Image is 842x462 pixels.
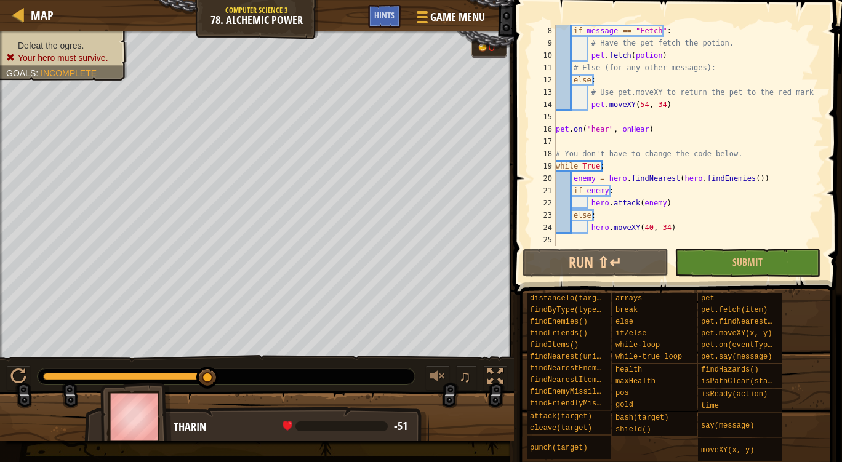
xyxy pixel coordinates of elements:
div: 12 [531,74,556,86]
span: while-loop [615,341,660,349]
span: findEnemies() [530,317,588,326]
span: time [701,402,719,410]
span: Game Menu [430,9,485,25]
div: 21 [531,185,556,197]
span: bash(target) [615,413,668,422]
span: Hints [374,9,395,21]
span: shield() [615,425,651,434]
button: Run ⇧↵ [523,249,668,277]
span: pos [615,389,629,397]
div: 16 [531,123,556,135]
span: maxHealth [615,377,656,386]
span: Map [31,7,54,23]
span: pet.moveXY(x, y) [701,329,772,338]
span: isPathClear(start, end) [701,377,803,386]
span: findEnemyMissiles() [530,388,614,396]
span: while-true loop [615,352,682,361]
span: Goals [6,68,36,78]
span: pet.findNearestByType(type) [701,317,820,326]
div: Tharin [174,419,417,435]
span: findFriendlyMissiles() [530,399,627,408]
span: -51 [394,418,407,434]
div: 0 [488,41,500,53]
button: Game Menu [407,5,492,34]
div: 10 [531,49,556,62]
div: 19 [531,160,556,172]
div: 13 [531,86,556,98]
span: findNearestItem() [530,376,605,384]
li: Defeat the ogres. [6,39,118,52]
span: findItems() [530,341,579,349]
span: moveXY(x, y) [701,446,754,455]
div: 17 [531,135,556,148]
span: else [615,317,633,326]
span: findNearestEnemy() [530,364,610,373]
span: ♫ [459,367,471,386]
button: Submit [675,249,820,277]
button: Adjust volume [425,365,450,391]
span: distanceTo(target) [530,294,610,303]
span: findFriends() [530,329,588,338]
div: 25 [531,234,556,246]
button: Toggle fullscreen [483,365,508,391]
span: arrays [615,294,642,303]
span: findNearest(units) [530,352,610,361]
span: break [615,306,638,314]
div: 14 [531,98,556,111]
div: 15 [531,111,556,123]
span: gold [615,400,633,409]
span: pet [701,294,715,303]
button: Ctrl + P: Play [6,365,31,391]
a: Map [25,7,54,23]
span: Defeat the ogres. [18,41,84,50]
span: isReady(action) [701,390,768,399]
span: attack(target) [530,412,592,421]
div: 11 [531,62,556,74]
div: 23 [531,209,556,221]
span: pet.on(eventType, handler) [701,341,816,349]
img: thang_avatar_frame.png [100,383,172,451]
span: findHazards() [701,365,759,374]
div: health: -51 / 999 [283,421,407,432]
span: health [615,365,642,374]
span: if/else [615,329,646,338]
span: punch(target) [530,444,588,452]
li: Your hero must survive. [6,52,118,64]
span: findByType(type, units) [530,306,632,314]
div: 9 [531,37,556,49]
div: 8 [531,25,556,37]
span: : [36,68,41,78]
span: pet.say(message) [701,352,772,361]
span: say(message) [701,421,754,430]
button: ♫ [456,365,477,391]
span: cleave(target) [530,424,592,432]
span: Incomplete [41,68,97,78]
div: 22 [531,197,556,209]
div: Team 'humans' has 0 gold. [471,38,507,58]
div: 18 [531,148,556,160]
span: Your hero must survive. [18,53,108,63]
div: 20 [531,172,556,185]
span: pet.fetch(item) [701,306,768,314]
div: 24 [531,221,556,234]
span: Submit [732,255,763,269]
